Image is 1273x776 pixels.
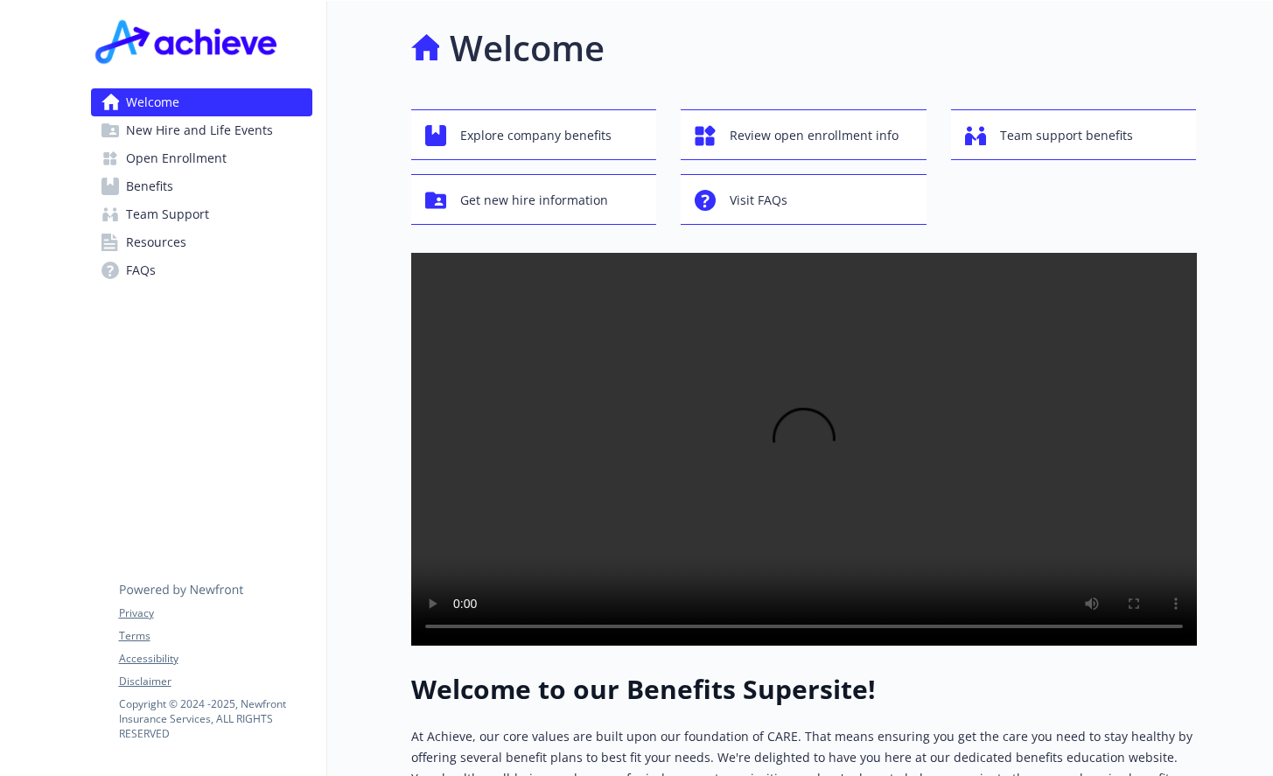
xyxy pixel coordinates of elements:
span: New Hire and Life Events [126,116,273,144]
a: New Hire and Life Events [91,116,312,144]
a: Resources [91,228,312,256]
a: FAQs [91,256,312,284]
span: Resources [126,228,186,256]
a: Benefits [91,172,312,200]
button: Explore company benefits [411,109,657,160]
span: Review open enrollment info [730,119,899,152]
a: Disclaimer [119,674,311,689]
button: Get new hire information [411,174,657,225]
button: Visit FAQs [681,174,927,225]
span: Team support benefits [1000,119,1133,152]
a: Terms [119,628,311,644]
span: Visit FAQs [730,184,787,217]
span: Team Support [126,200,209,228]
span: Welcome [126,88,179,116]
span: Benefits [126,172,173,200]
button: Team support benefits [951,109,1197,160]
button: Review open enrollment info [681,109,927,160]
a: Accessibility [119,651,311,667]
h1: Welcome to our Benefits Supersite! [411,674,1197,705]
span: Open Enrollment [126,144,227,172]
span: Explore company benefits [460,119,612,152]
a: Team Support [91,200,312,228]
span: Get new hire information [460,184,608,217]
a: Privacy [119,605,311,621]
a: Open Enrollment [91,144,312,172]
span: FAQs [126,256,156,284]
h1: Welcome [450,22,605,74]
p: Copyright © 2024 - 2025 , Newfront Insurance Services, ALL RIGHTS RESERVED [119,696,311,741]
a: Welcome [91,88,312,116]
